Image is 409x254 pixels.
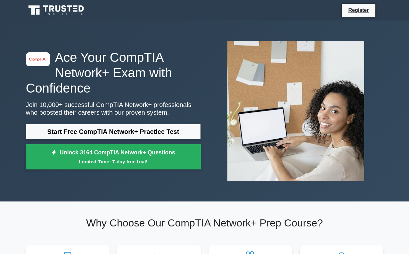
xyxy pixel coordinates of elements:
h2: Why Choose Our CompTIA Network+ Prep Course? [26,217,383,229]
a: Register [344,6,372,14]
small: Limited Time: 7-day free trial! [34,158,193,165]
a: Unlock 3164 CompTIA Network+ QuestionsLimited Time: 7-day free trial! [26,144,201,170]
h1: Ace Your CompTIA Network+ Exam with Confidence [26,50,201,96]
p: Join 10,000+ successful CompTIA Network+ professionals who boosted their careers with our proven ... [26,101,201,116]
a: Start Free CompTIA Network+ Practice Test [26,124,201,139]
